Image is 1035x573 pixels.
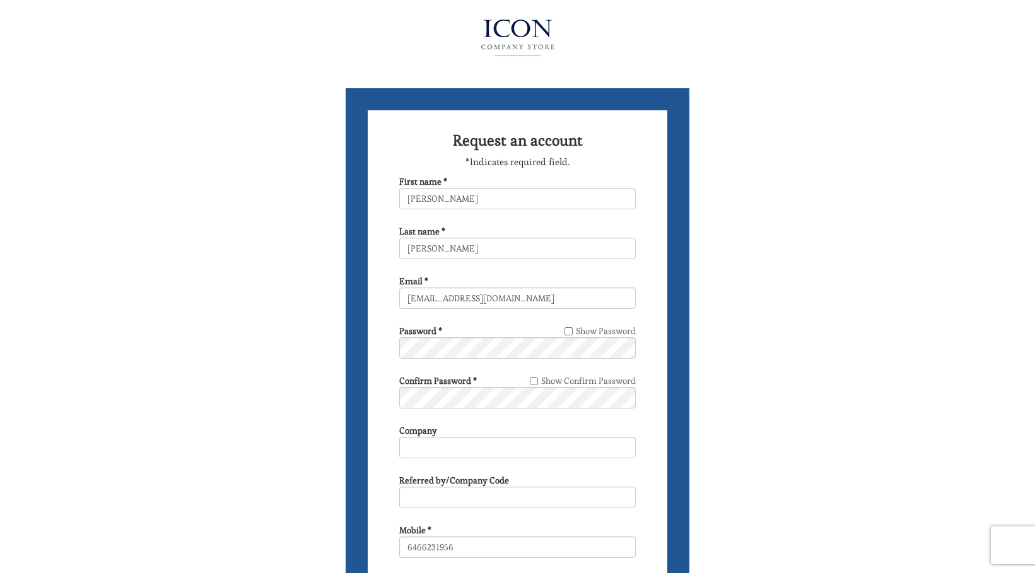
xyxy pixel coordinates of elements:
[399,374,477,387] label: Confirm Password *
[530,377,538,385] input: Show Confirm Password
[399,325,442,337] label: Password *
[399,474,509,487] label: Referred by/Company Code
[399,175,447,188] label: First name *
[399,155,636,169] p: *Indicates required field.
[399,275,428,287] label: Email *
[399,132,636,149] h2: Request an account
[399,424,437,437] label: Company
[564,325,636,337] label: Show Password
[564,327,573,335] input: Show Password
[399,524,431,536] label: Mobile *
[399,225,445,238] label: Last name *
[530,374,636,387] label: Show Confirm Password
